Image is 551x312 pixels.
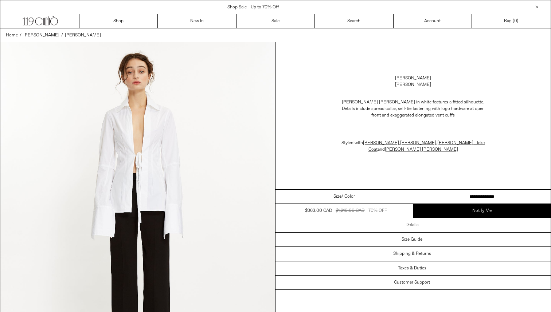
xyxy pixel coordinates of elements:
span: / Color [341,193,355,200]
a: New In [158,14,236,28]
h3: Size Guide [402,237,422,242]
a: Account [394,14,472,28]
span: / [20,32,22,39]
a: Home [6,32,18,39]
span: [PERSON_NAME] [23,32,59,38]
div: $1,210.00 CAD [336,208,364,214]
a: [PERSON_NAME] [395,75,431,82]
a: Sale [237,14,315,28]
a: [PERSON_NAME] [PERSON_NAME] [363,140,436,146]
h3: Taxes & Duties [398,266,426,271]
a: Search [315,14,393,28]
div: 70% OFF [368,208,387,214]
div: $363.00 CAD [305,208,332,214]
span: / [61,32,63,39]
span: Size [333,193,341,200]
h3: Shipping & Returns [393,251,431,256]
h3: Customer Support [394,280,430,285]
a: Shop [79,14,158,28]
a: Shop Sale - Up to 70% Off [227,4,279,10]
span: ) [514,18,518,24]
span: 0 [514,18,517,24]
span: [PERSON_NAME] [PERSON_NAME] in white features a fitted silhouette. Details include spread collar,... [342,99,485,118]
span: Home [6,32,18,38]
a: Bag () [472,14,550,28]
a: [PERSON_NAME] [65,32,101,39]
span: Styled with , and [341,140,485,153]
h3: Details [406,222,419,228]
div: [PERSON_NAME] [395,82,431,88]
a: [PERSON_NAME] [PERSON_NAME] [385,147,458,153]
span: [PERSON_NAME] [65,32,101,38]
a: [PERSON_NAME] [23,32,59,39]
a: Notify Me [413,204,551,218]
